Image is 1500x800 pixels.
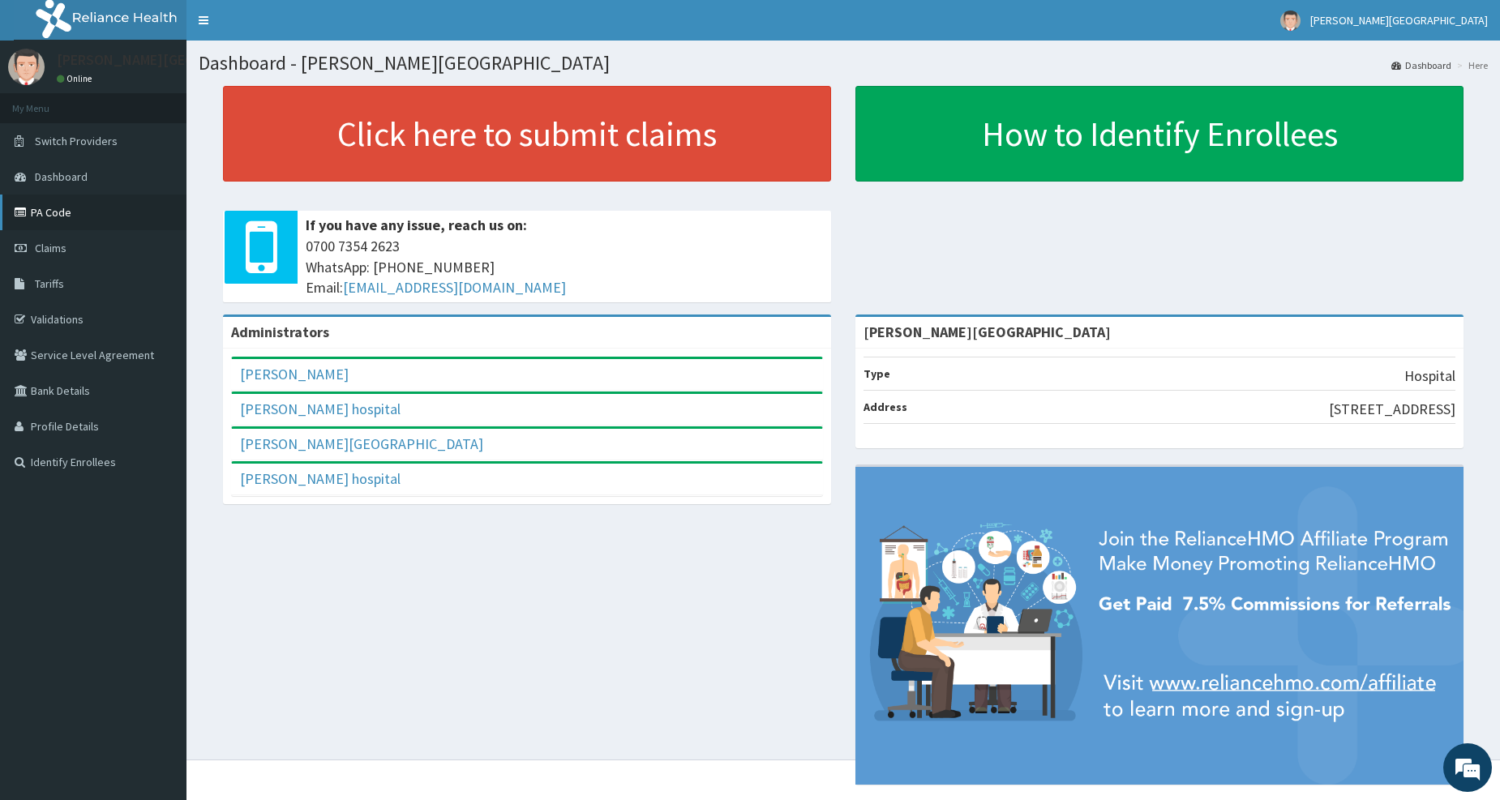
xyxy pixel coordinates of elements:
h1: Dashboard - [PERSON_NAME][GEOGRAPHIC_DATA] [199,53,1488,74]
a: [PERSON_NAME][GEOGRAPHIC_DATA] [240,434,483,453]
img: User Image [1280,11,1301,31]
img: provider-team-banner.png [855,467,1464,785]
a: [EMAIL_ADDRESS][DOMAIN_NAME] [343,278,566,297]
span: Tariffs [35,276,64,291]
a: [PERSON_NAME] hospital [240,400,401,418]
a: [PERSON_NAME] hospital [240,469,401,488]
a: [PERSON_NAME] [240,365,349,383]
li: Here [1453,58,1488,72]
b: If you have any issue, reach us on: [306,216,527,234]
img: User Image [8,49,45,85]
p: Hospital [1404,366,1455,387]
b: Type [864,366,890,381]
strong: [PERSON_NAME][GEOGRAPHIC_DATA] [864,323,1111,341]
a: How to Identify Enrollees [855,86,1464,182]
a: Dashboard [1391,58,1451,72]
span: Dashboard [35,169,88,184]
span: [PERSON_NAME][GEOGRAPHIC_DATA] [1310,13,1488,28]
span: Claims [35,241,66,255]
p: [PERSON_NAME][GEOGRAPHIC_DATA] [57,53,297,67]
a: Online [57,73,96,84]
span: Switch Providers [35,134,118,148]
p: [STREET_ADDRESS] [1329,399,1455,420]
b: Address [864,400,907,414]
b: Administrators [231,323,329,341]
span: 0700 7354 2623 WhatsApp: [PHONE_NUMBER] Email: [306,236,823,298]
a: Click here to submit claims [223,86,831,182]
